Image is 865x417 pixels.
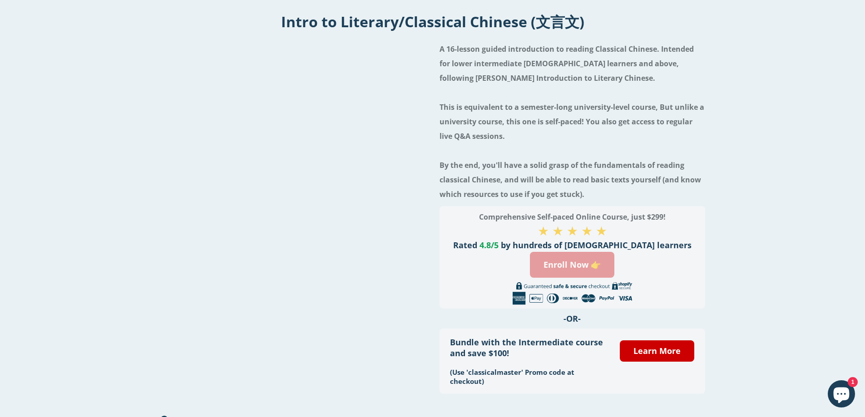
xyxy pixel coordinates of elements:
iframe: Embedded Youtube Video [160,37,426,186]
h3: (Use 'classicalmaster' Promo code at checkout) [450,368,606,386]
span: Rated [453,240,477,250]
span: by hundreds of [DEMOGRAPHIC_DATA] learners [501,240,692,250]
h4: A 16-lesson guided introduction to reading Classical Chinese. Intended for lower intermediate [DE... [440,42,705,201]
a: Learn More [620,340,694,362]
h3: -OR- [440,313,705,324]
a: Enroll Now 👉 [530,252,614,278]
h3: Bundle with the Intermediate course and save $100! [450,337,606,358]
h3: Comprehensive Self-paced Online Course, just $299! [450,210,694,224]
span: ★ ★ ★ ★ ★ [538,222,607,239]
inbox-online-store-chat: Shopify online store chat [825,380,858,410]
span: 4.8/5 [479,240,499,250]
